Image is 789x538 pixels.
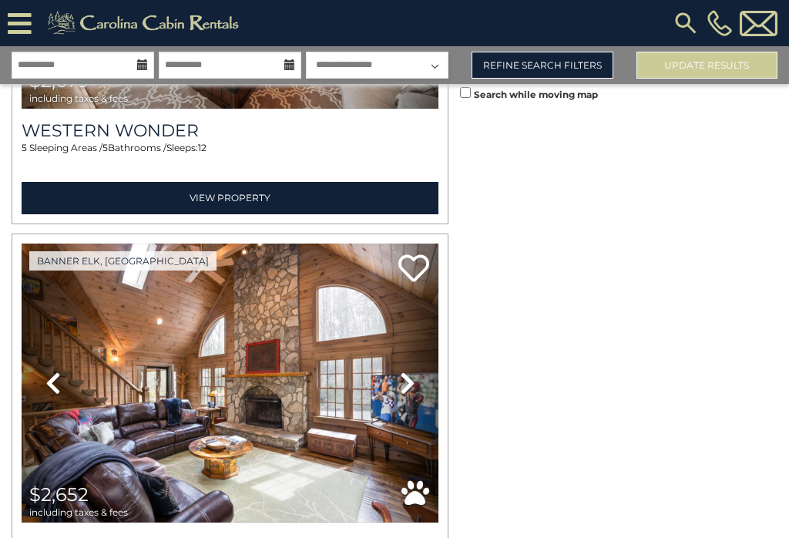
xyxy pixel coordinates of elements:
[29,483,89,506] span: $2,652
[29,251,217,271] a: Banner Elk, [GEOGRAPHIC_DATA]
[672,9,700,37] img: search-regular.svg
[29,507,128,517] span: including taxes & fees
[29,69,89,92] span: $2,679
[39,8,252,39] img: Khaki-logo.png
[22,141,438,178] div: Sleeping Areas / Bathrooms / Sleeps:
[703,10,736,36] a: [PHONE_NUMBER]
[636,52,777,79] button: Update Results
[460,87,471,98] input: Search while moving map
[29,93,128,103] span: including taxes & fees
[22,120,438,141] a: Western Wonder
[474,89,598,100] small: Search while moving map
[398,253,429,286] a: Add to favorites
[22,142,27,153] span: 5
[472,52,613,79] a: Refine Search Filters
[198,142,206,153] span: 12
[102,142,108,153] span: 5
[22,182,438,214] a: View Property
[22,244,438,523] img: thumbnail_163275325.jpeg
